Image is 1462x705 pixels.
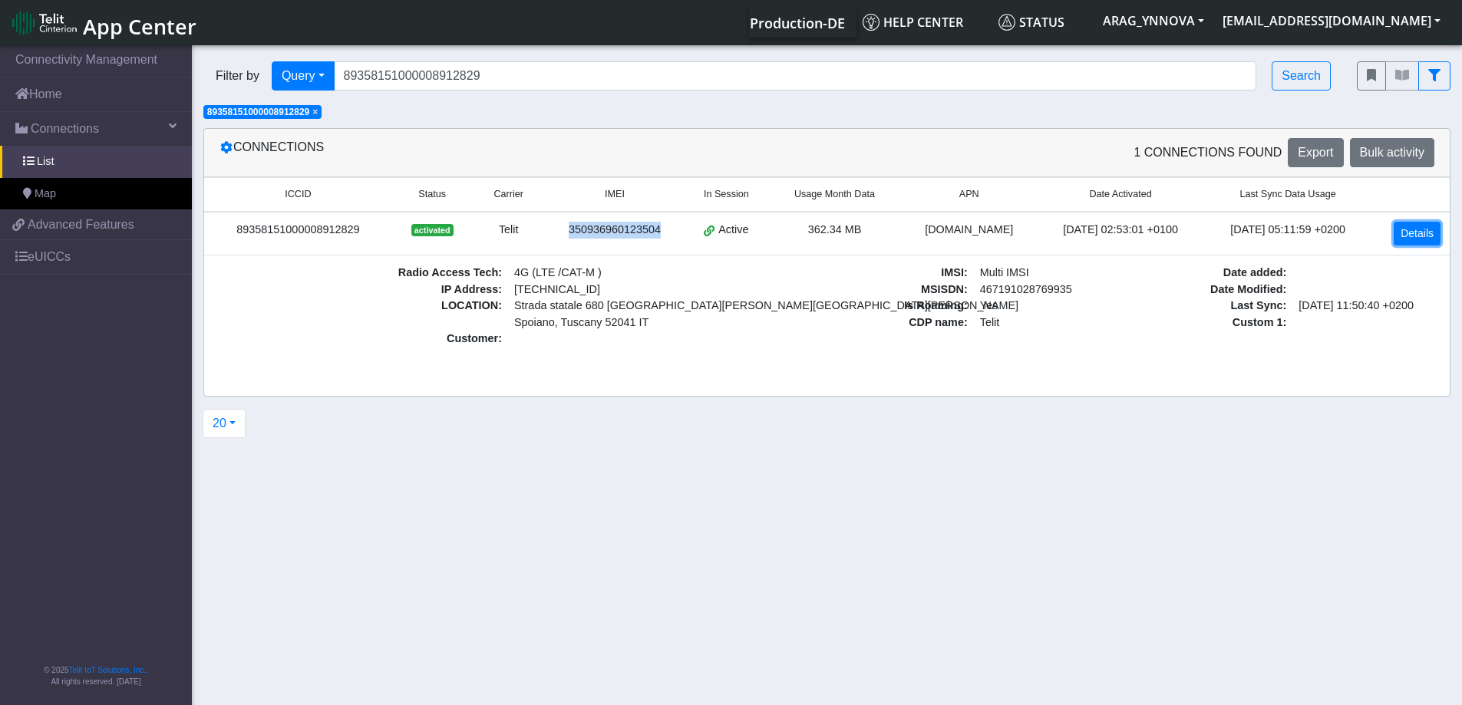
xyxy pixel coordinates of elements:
[418,187,446,202] span: Status
[1089,187,1151,202] span: Date Activated
[974,315,1122,331] span: Telit
[514,298,797,315] span: Strada statale 680 [GEOGRAPHIC_DATA][PERSON_NAME][GEOGRAPHIC_DATA][PERSON_NAME]
[1298,146,1333,159] span: Export
[35,186,56,203] span: Map
[750,14,845,32] span: Production-DE
[856,7,992,38] a: Help center
[980,299,998,311] span: Yes
[508,265,803,282] span: 4G (LTE /CAT-M )
[910,222,1028,239] div: [DOMAIN_NAME]
[312,107,318,117] button: Close
[749,7,844,38] a: Your current platform instance
[1288,138,1343,167] button: Export
[1360,146,1424,159] span: Bulk activity
[1394,222,1441,245] a: Details
[312,107,318,117] span: ×
[272,61,335,91] button: Query
[998,14,1064,31] span: Status
[83,12,196,41] span: App Center
[207,107,309,117] span: 89358151000008912829
[1144,282,1292,298] span: Date Modified :
[1357,61,1450,91] div: fitlers menu
[1272,61,1331,91] button: Search
[826,265,974,282] span: IMSI :
[208,138,827,167] div: Connections
[514,315,797,331] span: Spoiano, Tuscany 52041 IT
[213,222,383,239] div: 89358151000008912829
[992,7,1094,38] a: Status
[493,187,523,202] span: Carrier
[203,409,246,438] button: 20
[554,222,675,239] div: 350936960123504
[12,11,77,35] img: logo-telit-cinterion-gw-new.png
[704,187,749,202] span: In Session
[826,298,974,315] span: Is Roaming :
[718,222,748,239] span: Active
[411,224,454,236] span: activated
[1292,298,1441,315] span: [DATE] 11:50:40 +0200
[808,223,862,236] span: 362.34 MB
[203,67,272,85] span: Filter by
[213,331,508,348] span: Customer :
[213,298,508,331] span: LOCATION :
[1144,315,1292,331] span: Custom 1 :
[1350,138,1434,167] button: Bulk activity
[213,282,508,298] span: IP Address :
[959,187,979,202] span: APN
[605,187,625,202] span: IMEI
[826,315,974,331] span: CDP name :
[826,282,974,298] span: MSISDN :
[1213,7,1450,35] button: [EMAIL_ADDRESS][DOMAIN_NAME]
[974,265,1122,282] span: Multi IMSI
[1144,265,1292,282] span: Date added :
[213,265,508,282] span: Radio Access Tech :
[285,187,311,202] span: ICCID
[31,120,99,138] span: Connections
[863,14,880,31] img: knowledge.svg
[28,216,134,234] span: Advanced Features
[974,282,1122,298] span: 467191028769935
[334,61,1257,91] input: Search...
[12,6,194,39] a: App Center
[794,187,875,202] span: Usage Month Data
[1134,143,1282,162] span: 1 Connections found
[1144,298,1292,315] span: Last Sync :
[863,14,963,31] span: Help center
[37,153,54,170] span: List
[69,666,146,674] a: Telit IoT Solutions, Inc.
[998,14,1015,31] img: status.svg
[1213,222,1362,239] div: [DATE] 05:11:59 +0200
[1239,187,1335,202] span: Last Sync Data Usage
[1094,7,1213,35] button: ARAG_YNNOVA
[514,283,600,295] span: [TECHNICAL_ID]
[1046,222,1195,239] div: [DATE] 02:53:01 +0100
[482,222,536,239] div: Telit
